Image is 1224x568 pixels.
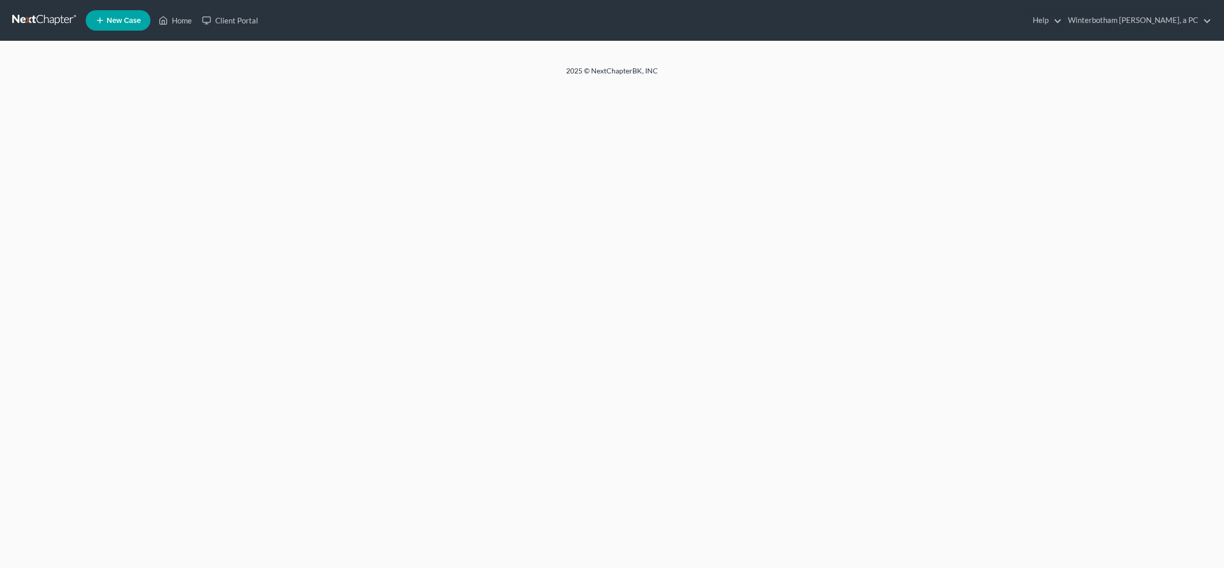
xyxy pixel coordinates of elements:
a: Home [154,11,197,30]
div: 2025 © NextChapterBK, INC [321,66,903,84]
a: Winterbotham [PERSON_NAME], a PC [1063,11,1211,30]
a: Help [1028,11,1062,30]
a: Client Portal [197,11,263,30]
new-legal-case-button: New Case [86,10,150,31]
